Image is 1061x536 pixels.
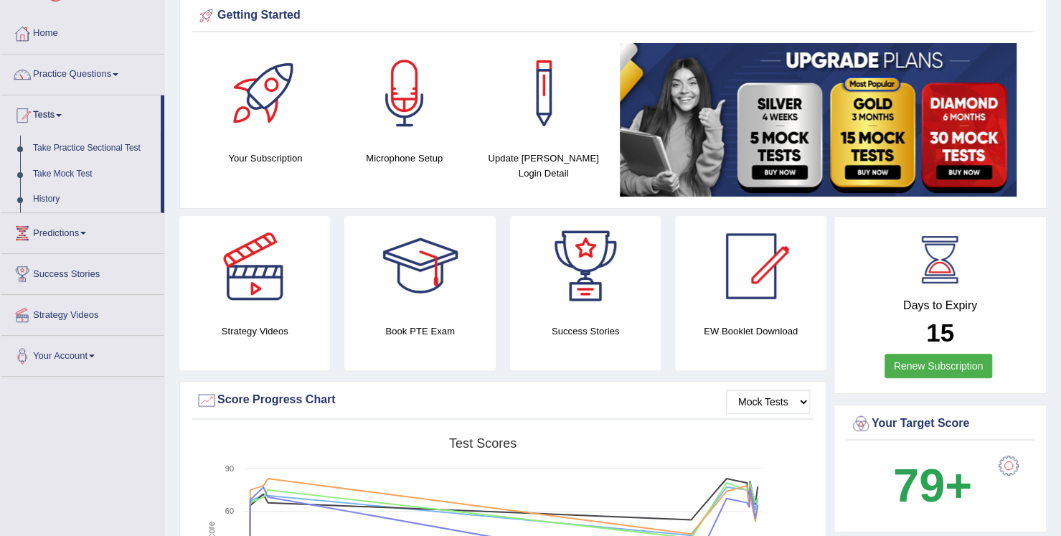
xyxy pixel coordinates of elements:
a: Home [1,14,164,50]
a: Practice Questions [1,55,164,90]
div: Score Progress Chart [196,390,810,411]
h4: Success Stories [510,324,661,339]
a: Renew Subscription [885,354,993,378]
a: History [27,187,161,212]
tspan: Test scores [449,436,517,451]
h4: Strategy Videos [179,324,330,339]
text: 60 [225,507,234,515]
a: Take Mock Test [27,161,161,187]
a: Success Stories [1,254,164,290]
a: Tests [1,95,161,131]
a: Take Practice Sectional Test [27,136,161,161]
b: 15 [926,319,954,347]
h4: Update [PERSON_NAME] Login Detail [481,151,606,181]
div: Your Target Score [850,413,1030,435]
img: small5.jpg [620,43,1017,197]
h4: Microphone Setup [342,151,467,166]
a: Strategy Videos [1,295,164,331]
text: 90 [225,464,234,473]
b: 79+ [893,459,972,512]
div: Getting Started [196,5,1030,27]
h4: Your Subscription [203,151,328,166]
h4: Days to Expiry [850,299,1030,312]
h4: EW Booklet Download [675,324,826,339]
h4: Book PTE Exam [344,324,495,339]
a: Your Account [1,336,164,372]
a: Predictions [1,213,164,249]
